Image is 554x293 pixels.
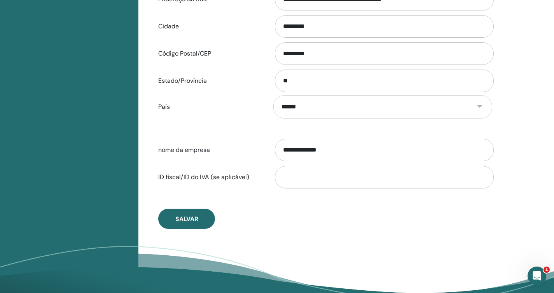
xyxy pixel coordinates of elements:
label: Código Postal/CEP [152,46,267,61]
label: Cidade [152,19,267,34]
span: Salvar [175,215,198,223]
span: 1 [544,267,550,273]
label: nome da empresa [152,143,267,157]
label: Estado/Província [152,73,267,88]
button: Salvar [158,209,215,229]
label: ID fiscal/ID do IVA (se aplicável) [152,170,267,185]
iframe: Intercom live chat [528,267,546,285]
label: País [152,99,267,114]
